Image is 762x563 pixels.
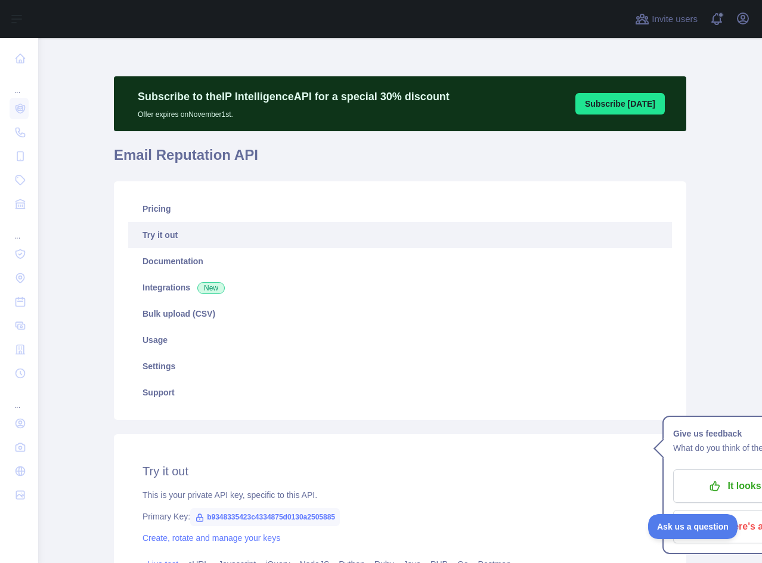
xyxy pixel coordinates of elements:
h1: Email Reputation API [114,146,686,174]
h2: Try it out [143,463,658,480]
div: ... [10,386,29,410]
a: Usage [128,327,672,353]
a: Pricing [128,196,672,222]
button: Invite users [633,10,700,29]
div: ... [10,217,29,241]
a: Try it out [128,222,672,248]
a: Create, rotate and manage your keys [143,533,280,543]
a: Settings [128,353,672,379]
div: Primary Key: [143,511,658,522]
button: Subscribe [DATE] [575,93,665,115]
span: Invite users [652,13,698,26]
span: b9348335423c4334875d0130a2505885 [190,508,340,526]
iframe: Toggle Customer Support [648,514,738,539]
span: New [197,282,225,294]
p: Subscribe to the IP Intelligence API for a special 30 % discount [138,88,450,105]
p: Offer expires on November 1st. [138,105,450,119]
a: Documentation [128,248,672,274]
a: Bulk upload (CSV) [128,301,672,327]
div: ... [10,72,29,95]
div: This is your private API key, specific to this API. [143,489,658,501]
a: Support [128,379,672,406]
a: Integrations New [128,274,672,301]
